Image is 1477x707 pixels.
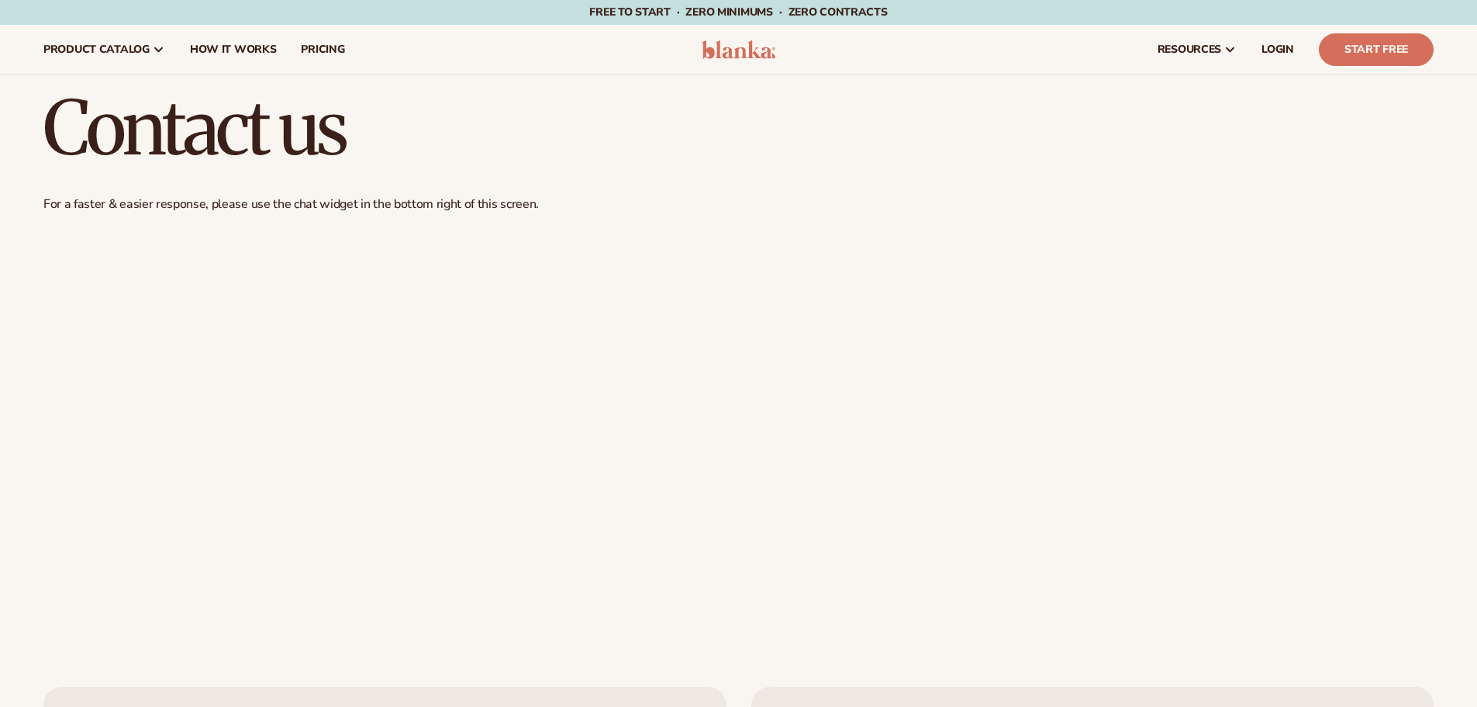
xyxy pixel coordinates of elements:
a: product catalog [31,25,178,75]
a: How It Works [178,25,289,75]
a: resources [1145,25,1249,75]
h1: Contact us [43,91,1434,165]
span: How It Works [190,43,277,56]
span: pricing [301,43,344,56]
a: Start Free [1319,33,1434,66]
iframe: Contact Us Form [43,225,1434,643]
p: For a faster & easier response, please use the chat widget in the bottom right of this screen. [43,196,1434,213]
a: pricing [288,25,357,75]
span: product catalog [43,43,150,56]
span: Free to start · ZERO minimums · ZERO contracts [589,5,887,19]
span: LOGIN [1261,43,1294,56]
span: resources [1158,43,1221,56]
a: LOGIN [1249,25,1306,75]
img: logo [702,40,775,59]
